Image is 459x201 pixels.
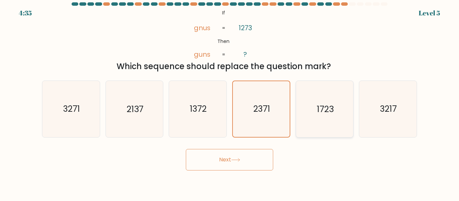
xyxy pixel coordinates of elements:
div: Which sequence should replace the question mark? [40,60,407,72]
text: 1723 [317,103,334,115]
text: 2137 [127,103,143,115]
tspan: Then [218,38,230,45]
div: Level 5 [419,8,440,18]
tspan: If [222,9,225,16]
button: Next [186,149,273,170]
text: 1372 [190,103,207,115]
text: 3217 [380,103,397,115]
tspan: gnus [194,23,210,33]
tspan: 1273 [239,23,252,33]
tspan: = [222,51,225,58]
svg: @import url('[URL][DOMAIN_NAME]); [182,8,265,59]
text: 2371 [253,103,270,115]
tspan: ? [243,50,247,59]
tspan: guns [194,50,210,59]
div: 4:35 [19,8,32,18]
tspan: = [222,24,225,31]
text: 3271 [63,103,80,115]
